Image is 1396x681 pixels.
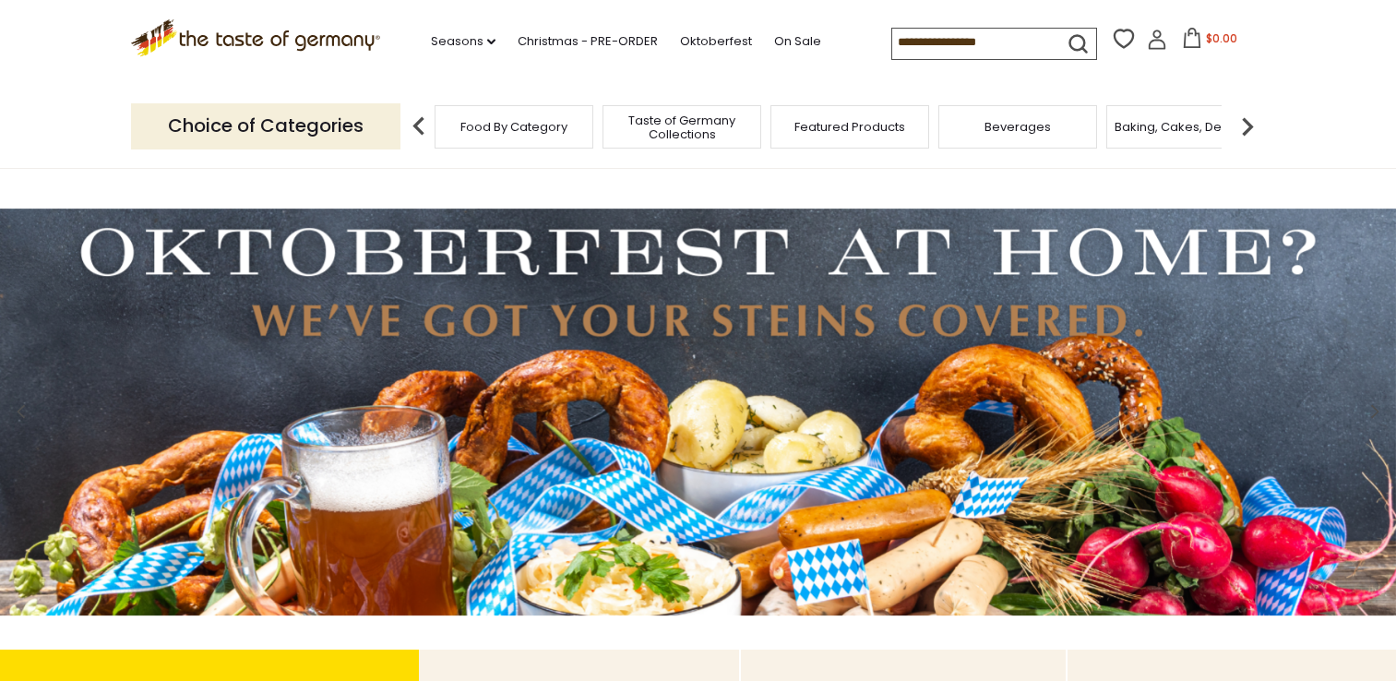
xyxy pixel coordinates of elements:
a: On Sale [774,31,821,52]
a: Christmas - PRE-ORDER [518,31,658,52]
a: Food By Category [460,120,567,134]
a: Baking, Cakes, Desserts [1115,120,1258,134]
a: Taste of Germany Collections [608,113,756,141]
p: Choice of Categories [131,103,400,149]
a: Beverages [984,120,1051,134]
button: $0.00 [1171,28,1249,55]
a: Oktoberfest [680,31,752,52]
span: $0.00 [1206,30,1237,46]
a: Seasons [431,31,495,52]
img: previous arrow [400,108,437,145]
a: Featured Products [794,120,905,134]
img: next arrow [1229,108,1266,145]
